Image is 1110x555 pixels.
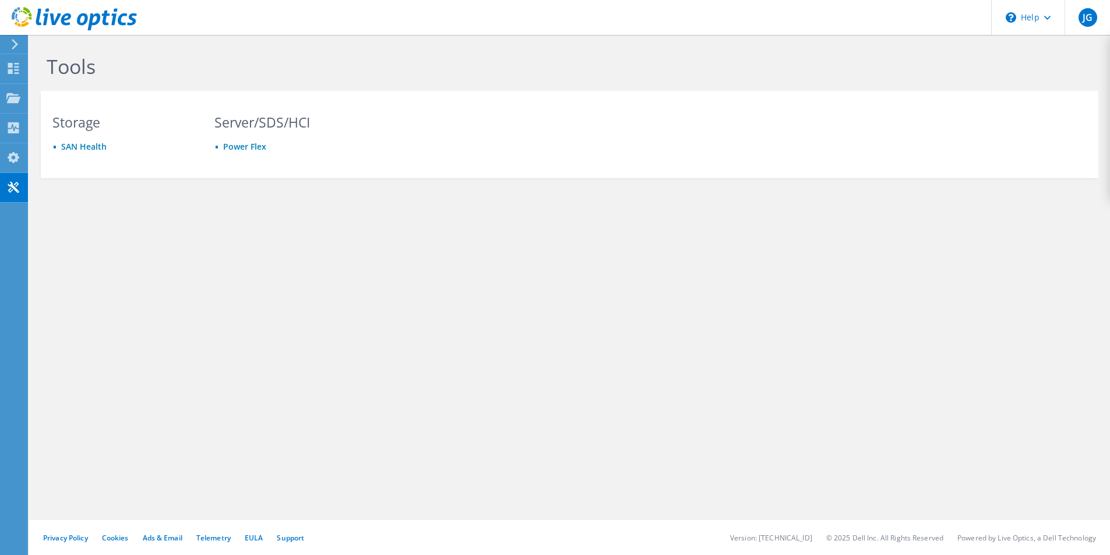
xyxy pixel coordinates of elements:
[143,533,182,543] a: Ads & Email
[102,533,129,543] a: Cookies
[43,533,88,543] a: Privacy Policy
[47,54,833,79] h1: Tools
[61,141,107,152] a: SAN Health
[277,533,304,543] a: Support
[1079,8,1097,27] span: JG
[730,533,812,543] li: Version: [TECHNICAL_ID]
[196,533,231,543] a: Telemetry
[223,141,266,152] a: Power Flex
[52,116,192,129] h3: Storage
[1006,12,1016,23] svg: \n
[826,533,943,543] li: © 2025 Dell Inc. All Rights Reserved
[214,116,354,129] h3: Server/SDS/HCI
[957,533,1096,543] li: Powered by Live Optics, a Dell Technology
[245,533,263,543] a: EULA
